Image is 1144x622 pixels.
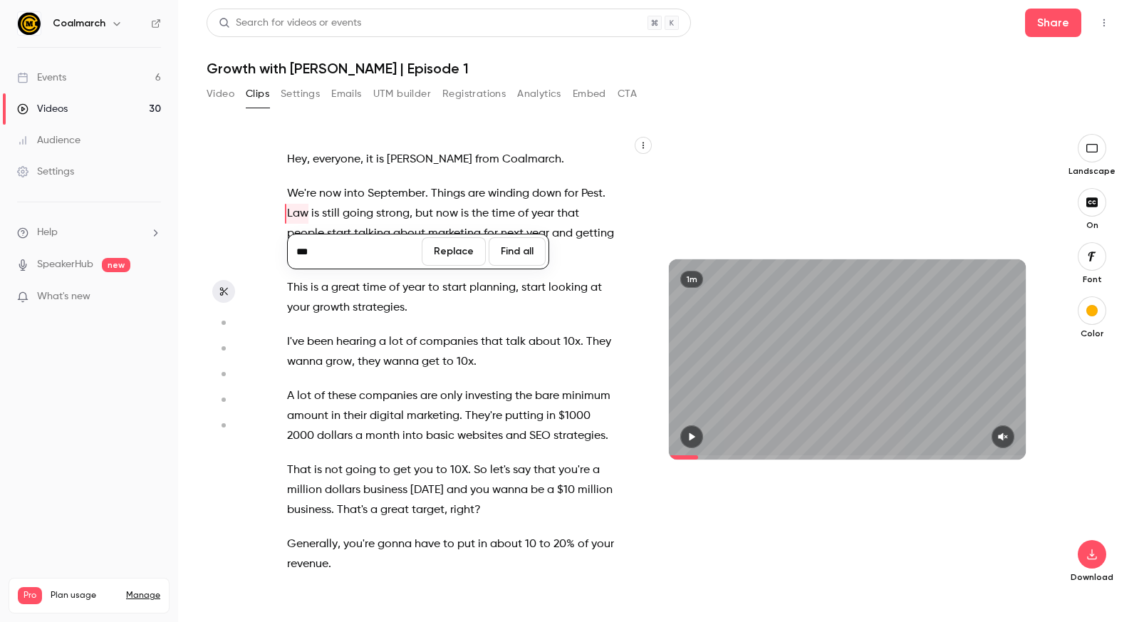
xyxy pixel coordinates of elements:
[442,83,506,105] button: Registrations
[219,16,361,31] div: Search for videos or events
[307,150,310,170] span: ,
[425,184,428,204] span: .
[37,225,58,240] span: Help
[345,460,376,480] span: going
[313,298,350,318] span: growth
[402,278,425,298] span: year
[475,150,499,170] span: from
[593,460,600,480] span: a
[287,426,314,446] span: 2000
[1069,328,1115,339] p: Color
[313,150,360,170] span: everyone
[287,184,316,204] span: We're
[547,480,554,500] span: a
[337,500,368,520] span: That's
[325,480,360,500] span: dollars
[478,534,487,554] span: in
[506,332,526,352] span: talk
[450,460,468,480] span: 10X
[370,500,378,520] span: a
[287,204,308,224] span: Law
[126,590,160,601] a: Manage
[17,165,74,179] div: Settings
[465,406,502,426] span: They're
[562,386,610,406] span: minimum
[380,500,409,520] span: great
[370,406,404,426] span: digital
[368,184,425,204] span: September
[358,352,380,372] span: they
[450,500,474,520] span: right
[436,204,458,224] span: now
[535,386,559,406] span: bare
[353,298,405,318] span: strategies
[317,426,353,446] span: dollars
[553,534,575,554] span: 20%
[393,460,411,480] span: get
[576,224,614,244] span: getting
[311,278,318,298] span: is
[287,460,311,480] span: That
[481,332,503,352] span: that
[680,271,703,288] div: 1m
[474,352,477,372] span: .
[359,386,417,406] span: companies
[603,184,605,204] span: .
[422,352,440,372] span: get
[410,480,444,500] span: [DATE]
[581,184,603,204] span: Pest
[383,352,419,372] span: wanna
[591,534,614,554] span: your
[331,83,361,105] button: Emails
[410,204,412,224] span: ,
[518,204,529,224] span: of
[402,426,423,446] span: into
[618,83,637,105] button: CTA
[517,83,561,105] button: Analytics
[307,332,333,352] span: been
[338,534,340,554] span: ,
[287,278,308,298] span: This
[502,150,561,170] span: Coalmarch
[529,332,561,352] span: about
[431,184,465,204] span: Things
[422,237,486,266] button: Replace
[207,60,1116,77] h1: Growth with [PERSON_NAME] | Episode 1
[490,534,522,554] span: about
[558,406,591,426] span: $1000
[287,534,338,554] span: Generally
[474,500,481,520] span: ?
[376,150,384,170] span: is
[457,426,503,446] span: websites
[557,204,579,224] span: that
[468,184,485,204] span: are
[436,460,447,480] span: to
[1068,165,1116,177] p: Landscape
[287,150,307,170] span: Hey
[344,184,365,204] span: into
[207,83,234,105] button: Video
[591,278,602,298] span: at
[17,225,161,240] li: help-dropdown-opener
[18,12,41,35] img: Coalmarch
[37,289,90,304] span: What's new
[578,534,588,554] span: of
[459,406,462,426] span: .
[51,590,118,601] span: Plan usage
[513,460,531,480] span: say
[331,500,334,520] span: .
[539,534,551,554] span: to
[311,204,319,224] span: is
[1069,219,1115,231] p: On
[246,83,269,105] button: Clips
[37,257,93,272] a: SpeakerHub
[457,352,474,372] span: 10x
[331,406,340,426] span: in
[525,534,536,554] span: 10
[406,332,417,352] span: of
[314,460,322,480] span: is
[586,332,611,352] span: They
[553,426,605,446] span: strategies
[405,298,407,318] span: .
[360,150,363,170] span: ,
